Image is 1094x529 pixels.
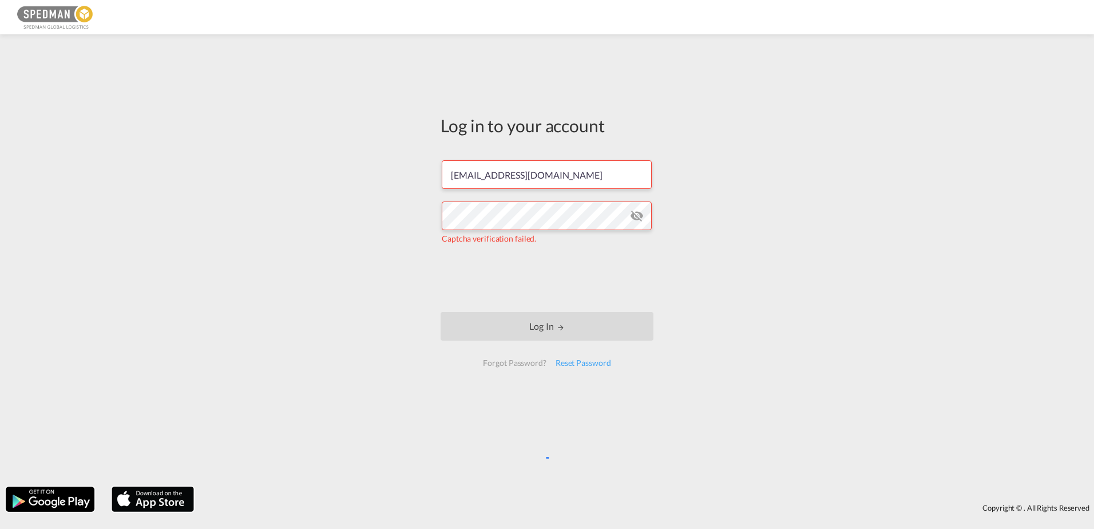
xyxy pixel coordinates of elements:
div: Forgot Password? [478,353,550,373]
iframe: reCAPTCHA [460,256,634,301]
md-icon: icon-eye-off [630,209,644,223]
img: apple.png [110,485,195,513]
div: Log in to your account [441,113,653,137]
button: LOGIN [441,312,653,341]
div: Reset Password [551,353,616,373]
input: Enter email/phone number [442,160,652,189]
span: Captcha verification failed. [442,234,536,243]
img: c12ca350ff1b11efb6b291369744d907.png [17,5,94,30]
div: Copyright © . All Rights Reserved [200,498,1094,518]
img: google.png [5,485,96,513]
